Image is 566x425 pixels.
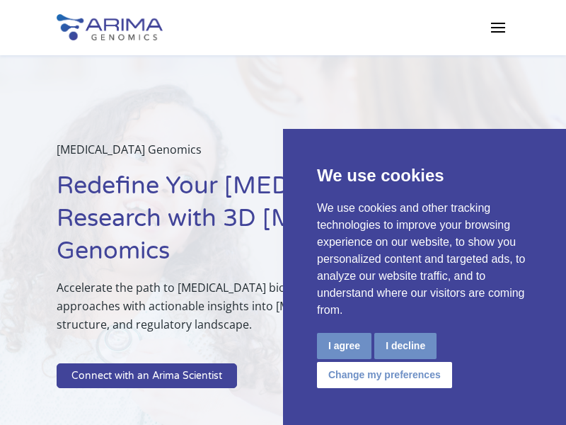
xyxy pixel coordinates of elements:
[317,163,532,188] p: We use cookies
[57,363,237,389] a: Connect with an Arima Scientist
[317,200,532,319] p: We use cookies and other tracking technologies to improve your browsing experience on our website...
[317,333,371,359] button: I agree
[57,14,163,40] img: Arima-Genomics-logo
[374,333,437,359] button: I decline
[57,170,509,278] h1: Redefine Your [MEDICAL_DATA] Research with 3D [MEDICAL_DATA] Genomics
[57,140,509,170] p: [MEDICAL_DATA] Genomics
[317,362,452,388] button: Change my preferences
[57,278,509,345] p: Accelerate the path to [MEDICAL_DATA] biomarker discovery and novel therapeutic approaches with a...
